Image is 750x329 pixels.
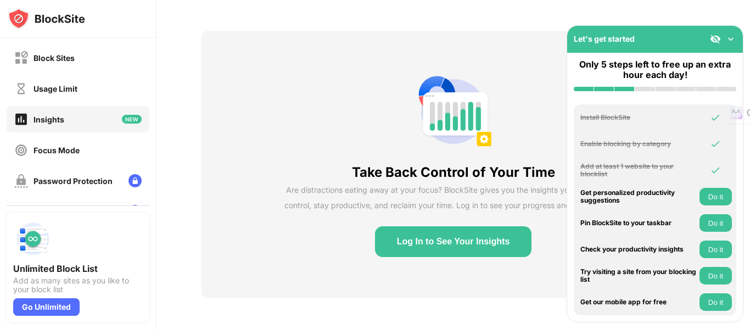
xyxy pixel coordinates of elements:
[14,82,28,96] img: time-usage-off.svg
[284,182,622,213] div: Are distractions eating away at your focus? BlockSite gives you the insights you need to take con...
[580,114,697,121] div: Install BlockSite
[352,164,555,180] div: Take Back Control of Your Time
[33,53,75,63] div: Block Sites
[414,72,493,151] img: insights-non-login-state.png
[580,189,697,205] div: Get personalized productivity suggestions
[13,263,143,274] div: Unlimited Block List
[699,241,732,258] button: Do it
[128,174,142,187] img: lock-menu.svg
[8,8,85,30] img: logo-blocksite.svg
[128,205,142,218] img: lock-menu.svg
[580,298,697,306] div: Get our mobile app for free
[14,205,28,219] img: customize-block-page-off.svg
[33,176,113,186] div: Password Protection
[710,34,721,44] img: eye-not-visible.svg
[580,140,697,148] div: Enable blocking by category
[33,146,80,155] div: Focus Mode
[699,267,732,285] button: Do it
[14,112,28,126] img: insights-on.svg
[580,219,697,227] div: Pin BlockSite to your taskbar
[580,268,697,284] div: Try visiting a site from your blocking list
[574,59,736,80] div: Only 5 steps left to free up an extra hour each day!
[699,293,732,311] button: Do it
[580,163,697,179] div: Add at least 1 website to your blocklist
[14,174,28,188] img: password-protection-off.svg
[13,298,80,316] div: Go Unlimited
[33,115,64,124] div: Insights
[14,51,28,65] img: block-off.svg
[122,115,142,124] img: new-icon.svg
[13,219,53,259] img: push-block-list.svg
[580,246,697,253] div: Check your productivity insights
[13,276,143,294] div: Add as many sites as you like to your block list
[725,34,736,44] img: omni-setup-toggle.svg
[33,84,77,93] div: Usage Limit
[375,226,532,257] button: Log In to See Your Insights
[710,112,721,123] img: omni-check.svg
[710,138,721,149] img: omni-check.svg
[574,34,635,43] div: Let's get started
[14,143,28,157] img: focus-off.svg
[710,165,721,176] img: omni-check.svg
[699,188,732,205] button: Do it
[699,214,732,232] button: Do it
